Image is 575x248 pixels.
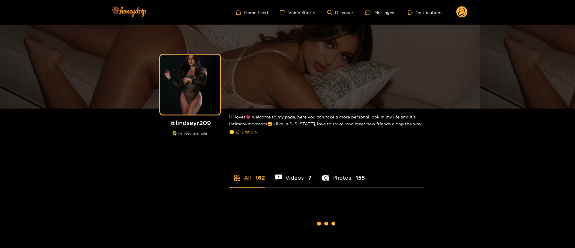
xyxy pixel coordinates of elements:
span: video-camera [280,10,288,15]
span: edit [235,130,239,134]
a: Video Shorts [280,10,315,15]
li: Photos [322,160,365,187]
span: 162 [256,174,265,181]
div: Hi loves💗 welcome to my page, here you can take a more personal look in my life and it’s intimate... [229,109,424,142]
span: 7 [308,174,312,181]
div: Messages [365,9,394,16]
span: home [236,10,244,15]
span: 155 [356,174,365,181]
a: Home Feed [236,10,268,15]
button: editEdit Bio [234,127,258,137]
li: Videos [275,160,312,187]
h1: @ lindseyr209 [157,119,223,127]
span: Edit Bio [242,129,257,135]
button: Notifications [406,9,444,15]
div: verified member [157,131,223,142]
a: Discover [327,10,353,15]
span: appstore [234,174,241,181]
li: All [229,160,265,187]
